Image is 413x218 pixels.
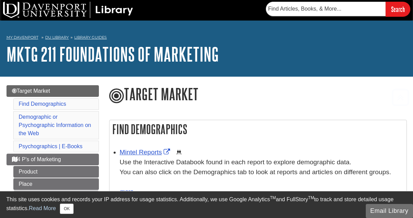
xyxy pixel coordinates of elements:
a: MKTG 211 Foundations of Marketing [7,43,219,65]
a: Place [13,178,99,190]
img: DU Library [3,2,133,18]
a: Read More [29,205,56,211]
a: Back to Top [389,93,411,102]
button: Close [60,204,73,214]
a: Find Demographics [19,101,66,107]
nav: breadcrumb [7,33,407,44]
div: Use the Interactive Databook found in each report to explore demographic data. You can also click... [120,157,403,187]
button: more... [120,187,139,196]
a: DU Library [45,35,69,40]
img: Demographics [176,150,182,155]
a: 4 P's of Marketing [7,154,99,165]
span: Target Market [12,88,50,94]
sup: TM [270,195,276,200]
a: My Davenport [7,35,38,40]
a: Promotion [13,191,99,202]
span: 4 P's of Marketing [12,156,61,162]
form: Searches DU Library's articles, books, and more [266,2,410,16]
a: Library Guides [74,35,107,40]
a: Demographic or Psychographic Information on the Web [19,114,91,136]
a: Product [13,166,99,178]
input: Search [386,2,410,16]
div: This site uses cookies and records your IP address for usage statistics. Additionally, we use Goo... [7,195,407,214]
h1: Target Market [109,85,407,104]
a: Link opens in new window [120,149,172,156]
a: Target Market [7,85,99,97]
button: Email Library [366,204,413,218]
sup: TM [308,195,314,200]
a: Psychographics | E-Books [19,143,82,149]
input: Find Articles, Books, & More... [266,2,386,16]
h2: Find Demographics [109,120,406,138]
